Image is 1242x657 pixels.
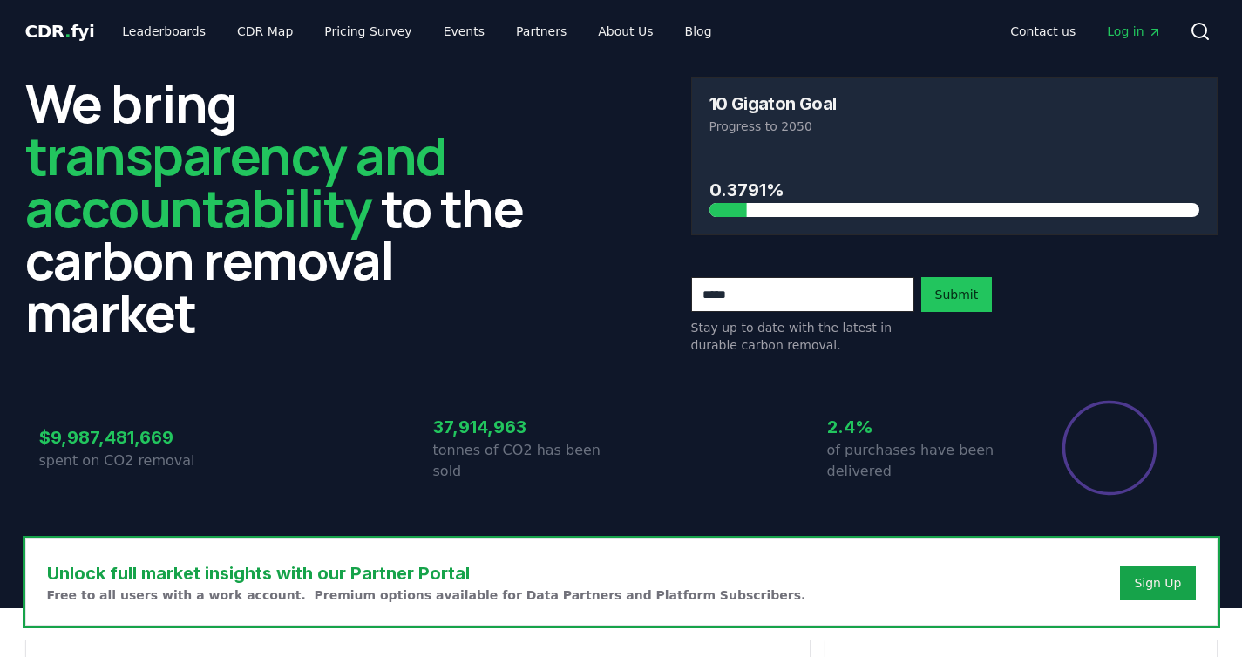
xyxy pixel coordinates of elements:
p: tonnes of CO2 has been sold [433,440,621,482]
h2: We bring to the carbon removal market [25,77,552,338]
p: Progress to 2050 [709,118,1199,135]
a: CDR Map [223,16,307,47]
p: spent on CO2 removal [39,450,227,471]
span: Log in [1107,23,1161,40]
a: Partners [502,16,580,47]
a: Contact us [996,16,1089,47]
a: Log in [1093,16,1175,47]
a: Sign Up [1134,574,1181,592]
button: Submit [921,277,993,312]
div: Percentage of sales delivered [1061,399,1158,497]
h3: 10 Gigaton Goal [709,95,837,112]
nav: Main [108,16,725,47]
span: . [64,21,71,42]
h3: $9,987,481,669 [39,424,227,450]
h3: 0.3791% [709,177,1199,203]
a: Pricing Survey [310,16,425,47]
span: CDR fyi [25,21,95,42]
a: Events [430,16,499,47]
a: Blog [671,16,726,47]
a: CDR.fyi [25,19,95,44]
h3: 37,914,963 [433,414,621,440]
h3: Unlock full market insights with our Partner Portal [47,560,806,586]
p: Stay up to date with the latest in durable carbon removal. [691,319,914,354]
span: transparency and accountability [25,119,446,243]
nav: Main [996,16,1175,47]
h3: 2.4% [827,414,1015,440]
button: Sign Up [1120,566,1195,600]
a: About Us [584,16,667,47]
p: of purchases have been delivered [827,440,1015,482]
p: Free to all users with a work account. Premium options available for Data Partners and Platform S... [47,586,806,604]
a: Leaderboards [108,16,220,47]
